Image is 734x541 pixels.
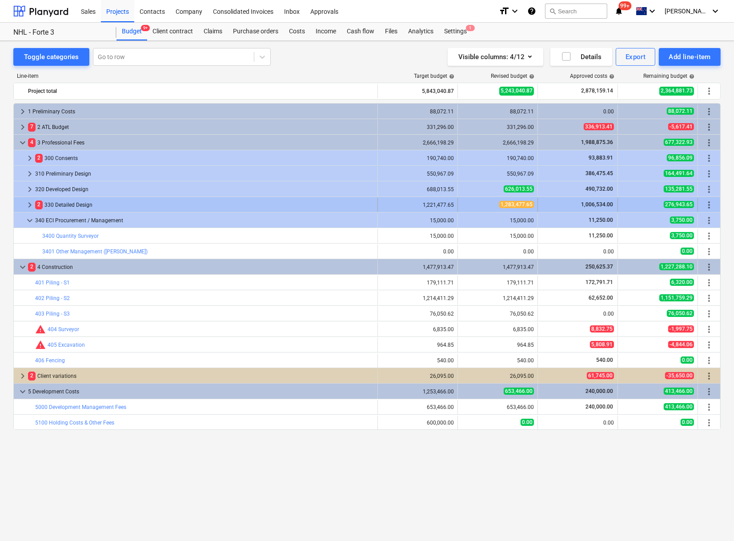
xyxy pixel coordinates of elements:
[381,84,454,98] div: 5,843,040.87
[704,122,714,132] span: More actions
[587,372,614,379] span: 61,745.00
[704,324,714,335] span: More actions
[704,340,714,350] span: More actions
[448,48,543,66] button: Visible columns:4/12
[28,369,374,383] div: Client variations
[664,170,694,177] span: 164,491.64
[13,73,378,79] div: Line-item
[198,23,228,40] a: Claims
[17,262,28,273] span: keyboard_arrow_down
[668,341,694,348] span: -4,844.06
[35,213,374,228] div: 340 ECI Procurement / Management
[704,246,714,257] span: More actions
[580,201,614,208] span: 1,006,534.00
[284,23,310,40] div: Costs
[48,326,79,333] a: 404 Surveyor
[461,280,534,286] div: 179,111.71
[704,137,714,148] span: More actions
[491,73,534,79] div: Revised budget
[35,295,70,301] a: 402 Piling - S2
[461,373,534,379] div: 26,095.00
[381,373,454,379] div: 26,095.00
[527,6,536,16] i: Knowledge base
[461,140,534,146] div: 2,666,198.29
[461,264,534,270] div: 1,477,913.47
[541,311,614,317] div: 0.00
[35,324,46,335] span: Committed costs exceed revised budget
[590,341,614,348] span: 5,808.91
[585,388,614,394] span: 240,000.00
[42,233,99,239] a: 3400 Quantity Surveyor
[664,139,694,146] span: 677,322.93
[704,277,714,288] span: More actions
[647,6,658,16] i: keyboard_arrow_down
[499,87,534,95] span: 5,243,040.87
[585,170,614,176] span: 386,475.45
[580,87,614,95] span: 2,878,159.14
[28,84,374,98] div: Project total
[461,108,534,115] div: 88,072.11
[17,386,28,397] span: keyboard_arrow_down
[659,294,694,301] span: 1,151,759.29
[461,171,534,177] div: 550,967.09
[590,325,614,333] span: 8,832.75
[664,201,694,208] span: 276,943.65
[669,51,711,63] div: Add line-item
[668,325,694,333] span: -1,997.75
[403,23,439,40] a: Analytics
[704,402,714,413] span: More actions
[704,371,714,381] span: More actions
[24,200,35,210] span: keyboard_arrow_right
[35,200,43,209] span: 2
[704,417,714,428] span: More actions
[28,123,36,131] span: 7
[461,124,534,130] div: 331,296.00
[614,6,623,16] i: notifications
[147,23,198,40] a: Client contract
[17,137,28,148] span: keyboard_arrow_down
[35,151,374,165] div: 300 Consents
[665,8,709,15] span: [PERSON_NAME]
[381,357,454,364] div: 540.00
[381,326,454,333] div: 6,835.00
[458,51,533,63] div: Visible columns : 4/12
[704,86,714,96] span: More actions
[35,340,46,350] span: Committed costs exceed revised budget
[588,217,614,223] span: 11,250.00
[704,106,714,117] span: More actions
[659,263,694,270] span: 1,227,288.10
[466,25,475,31] span: 1
[35,154,43,162] span: 2
[35,167,374,181] div: 310 Preliminary Design
[504,185,534,192] span: 626,013.55
[461,311,534,317] div: 76,050.62
[341,23,380,40] a: Cash flow
[461,357,534,364] div: 540.00
[381,248,454,255] div: 0.00
[550,48,612,66] button: Details
[381,311,454,317] div: 76,050.62
[228,23,284,40] div: Purchase orders
[626,51,646,63] div: Export
[541,420,614,426] div: 0.00
[461,342,534,348] div: 964.85
[704,386,714,397] span: More actions
[659,48,721,66] button: Add line-item
[461,217,534,224] div: 15,000.00
[310,23,341,40] a: Income
[24,153,35,164] span: keyboard_arrow_right
[17,122,28,132] span: keyboard_arrow_right
[28,104,374,119] div: 1 Preliminary Costs
[461,233,534,239] div: 15,000.00
[381,217,454,224] div: 15,000.00
[710,6,721,16] i: keyboard_arrow_down
[521,419,534,426] span: 0.00
[704,355,714,366] span: More actions
[504,388,534,395] span: 653,466.00
[670,232,694,239] span: 3,750.00
[28,120,374,134] div: 2 ATL Budget
[687,74,694,79] span: help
